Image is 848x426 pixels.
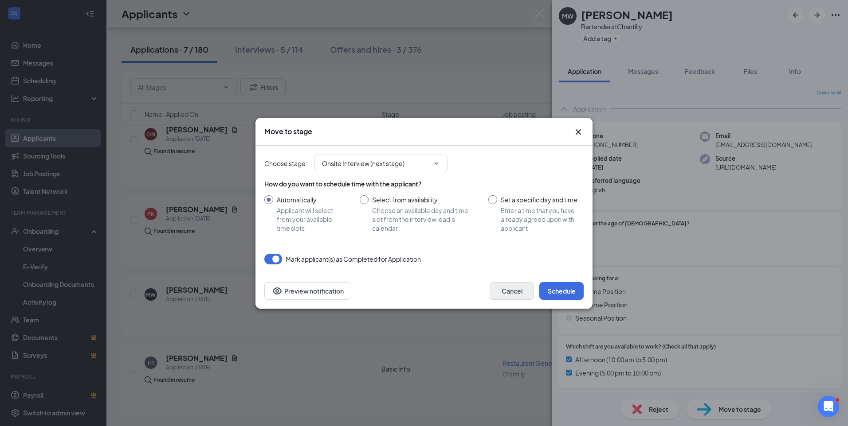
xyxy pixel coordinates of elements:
iframe: Intercom live chat [818,396,839,417]
div: How do you want to schedule time with the applicant? [264,179,584,188]
button: Cancel [490,282,534,300]
svg: Eye [272,286,283,296]
button: Close [573,127,584,137]
svg: ChevronDown [433,160,440,167]
span: Mark applicant(s) as Completed for Application [286,254,421,264]
button: Schedule [539,282,584,300]
span: Choose stage : [264,159,307,168]
svg: Cross [573,127,584,137]
button: Preview notificationEye [264,282,351,300]
h3: Move to stage [264,127,312,136]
